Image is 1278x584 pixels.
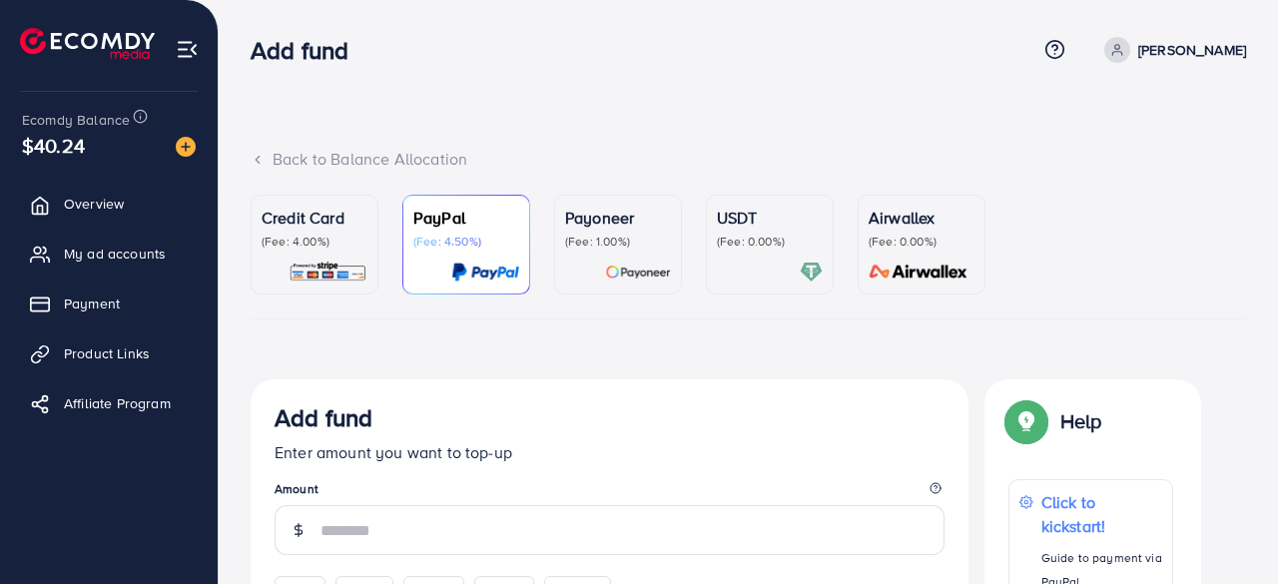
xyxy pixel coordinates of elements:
[869,206,974,230] p: Airwallex
[251,36,364,65] h3: Add fund
[64,343,150,363] span: Product Links
[15,333,203,373] a: Product Links
[863,261,974,284] img: card
[1138,38,1246,62] p: [PERSON_NAME]
[1041,490,1163,538] p: Click to kickstart!
[20,28,155,59] img: logo
[64,244,166,264] span: My ad accounts
[251,148,1246,171] div: Back to Balance Allocation
[413,206,519,230] p: PayPal
[565,206,671,230] p: Payoneer
[717,234,823,250] p: (Fee: 0.00%)
[1060,409,1102,433] p: Help
[22,131,85,160] span: $40.24
[176,137,196,157] img: image
[15,184,203,224] a: Overview
[717,206,823,230] p: USDT
[869,234,974,250] p: (Fee: 0.00%)
[64,393,171,413] span: Affiliate Program
[1008,403,1044,439] img: Popup guide
[800,261,823,284] img: card
[1096,37,1246,63] a: [PERSON_NAME]
[275,480,945,505] legend: Amount
[605,261,671,284] img: card
[15,234,203,274] a: My ad accounts
[565,234,671,250] p: (Fee: 1.00%)
[22,110,130,130] span: Ecomdy Balance
[15,383,203,423] a: Affiliate Program
[262,206,367,230] p: Credit Card
[64,293,120,313] span: Payment
[451,261,519,284] img: card
[413,234,519,250] p: (Fee: 4.50%)
[262,234,367,250] p: (Fee: 4.00%)
[64,194,124,214] span: Overview
[275,403,372,432] h3: Add fund
[15,284,203,323] a: Payment
[176,38,199,61] img: menu
[289,261,367,284] img: card
[275,440,945,464] p: Enter amount you want to top-up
